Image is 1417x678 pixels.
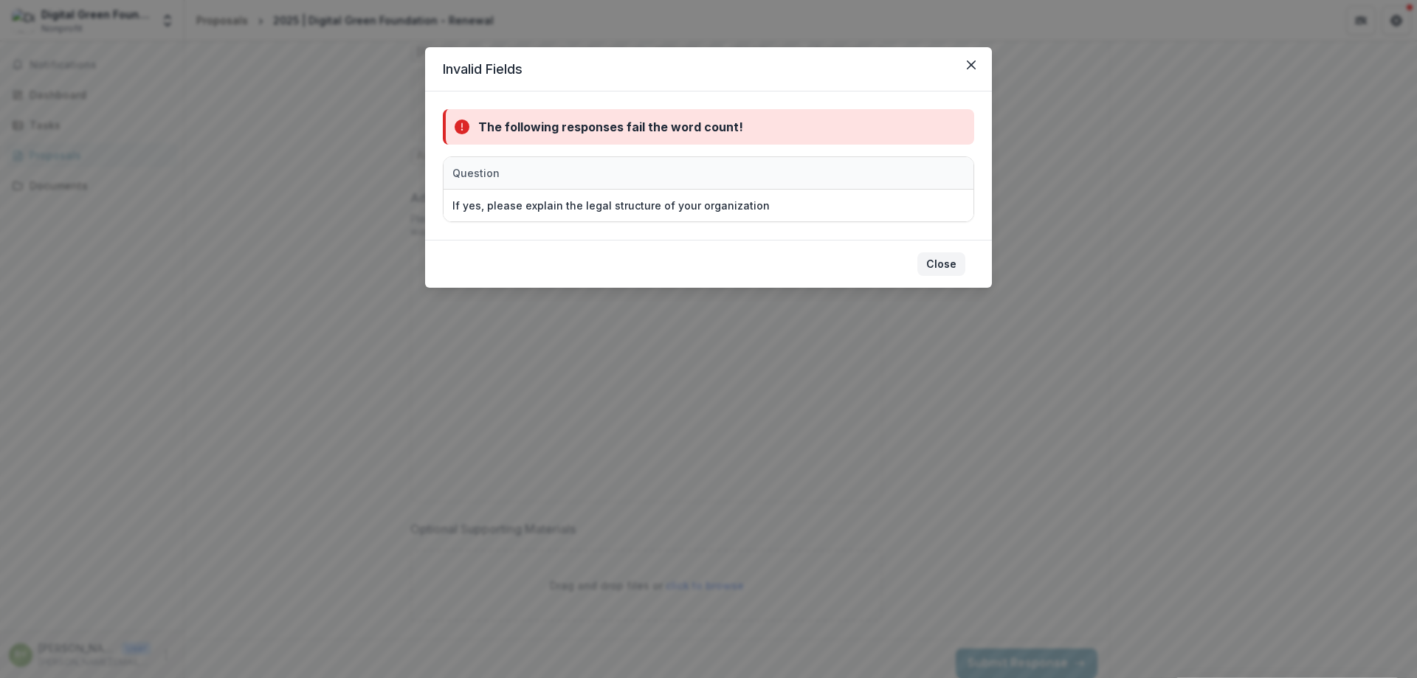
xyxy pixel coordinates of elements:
[452,198,770,213] div: If yes, please explain the legal structure of your organization
[425,47,992,91] header: Invalid Fields
[444,157,813,189] div: Question
[444,165,508,181] div: Question
[959,53,983,77] button: Close
[478,118,743,136] div: The following responses fail the word count!
[917,252,965,276] button: Close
